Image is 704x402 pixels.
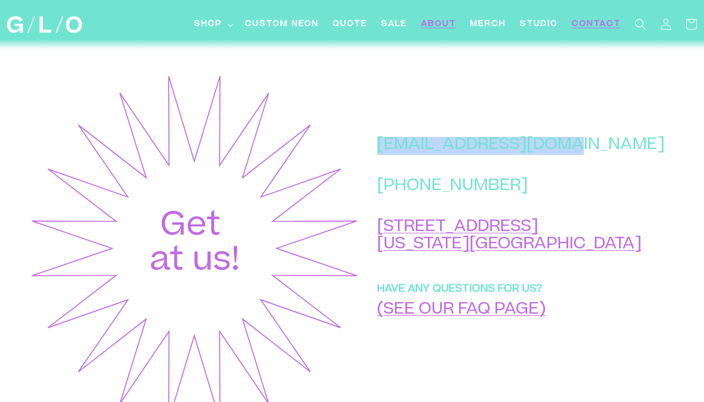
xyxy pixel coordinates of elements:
[513,12,565,38] a: Studio
[470,18,506,31] span: Merch
[238,12,326,38] a: Custom Neon
[377,284,542,295] strong: HAVE ANY QUESTIONS FOR US?
[194,18,222,31] span: Shop
[377,302,546,318] a: (SEE OUR FAQ PAGE)
[381,18,407,31] span: SALE
[377,137,665,155] p: [EMAIL_ADDRESS][DOMAIN_NAME]
[326,12,374,38] a: Quote
[377,178,665,196] p: [PHONE_NUMBER]
[374,12,414,38] a: SALE
[245,18,319,31] span: Custom Neon
[628,12,653,37] summary: Search
[7,16,82,33] img: GLO Studio
[520,18,558,31] span: Studio
[572,18,621,31] span: Contact
[333,18,367,31] span: Quote
[565,12,628,38] a: Contact
[414,12,463,38] a: About
[3,12,87,38] a: GLO Studio
[496,240,704,402] iframe: Chat Widget
[377,219,642,254] a: [STREET_ADDRESS][US_STATE][GEOGRAPHIC_DATA]
[187,12,238,38] summary: Shop
[463,12,513,38] a: Merch
[421,18,456,31] span: About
